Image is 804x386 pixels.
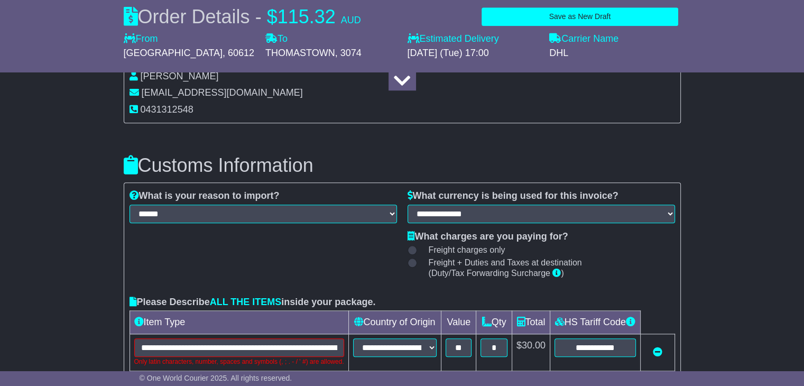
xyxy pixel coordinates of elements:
[550,311,640,334] td: HS Tariff Code
[348,311,441,334] td: Country of Origin
[130,297,376,308] label: Please Describe inside your package.
[142,87,303,98] span: [EMAIL_ADDRESS][DOMAIN_NAME]
[549,48,681,59] div: DHL
[265,48,335,58] span: THOMASTOWN
[476,311,512,334] td: Qty
[408,48,539,59] div: [DATE] (Tue) 17:00
[429,268,564,278] span: (Duty/Tax Forwarding Surcharge )
[408,190,618,202] label: What currency is being used for this invoice?
[408,231,568,243] label: What charges are you paying for?
[140,374,292,382] span: © One World Courier 2025. All rights reserved.
[512,334,550,371] td: $
[124,48,223,58] span: [GEOGRAPHIC_DATA]
[134,357,344,366] div: Only latin characters, number, spaces and symbols (, ; . - / ' #) are allowed.
[653,347,662,357] a: Remove this item
[141,104,193,115] span: 0431312548
[124,33,158,45] label: From
[441,311,476,334] td: Value
[408,33,539,45] label: Estimated Delivery
[223,48,254,58] span: , 60612
[549,33,618,45] label: Carrier Name
[124,5,361,28] div: Order Details -
[267,6,278,27] span: $
[278,6,336,27] span: 115.32
[124,155,681,176] h3: Customs Information
[512,311,550,334] td: Total
[210,297,282,307] span: ALL THE ITEMS
[130,311,348,334] td: Item Type
[265,33,288,45] label: To
[482,7,678,26] button: Save as New Draft
[341,15,361,25] span: AUD
[415,245,505,255] label: Freight charges only
[335,48,362,58] span: , 3074
[522,340,546,351] span: 30.00
[130,190,280,202] label: What is your reason to import?
[429,258,582,268] span: Freight + Duties and Taxes at destination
